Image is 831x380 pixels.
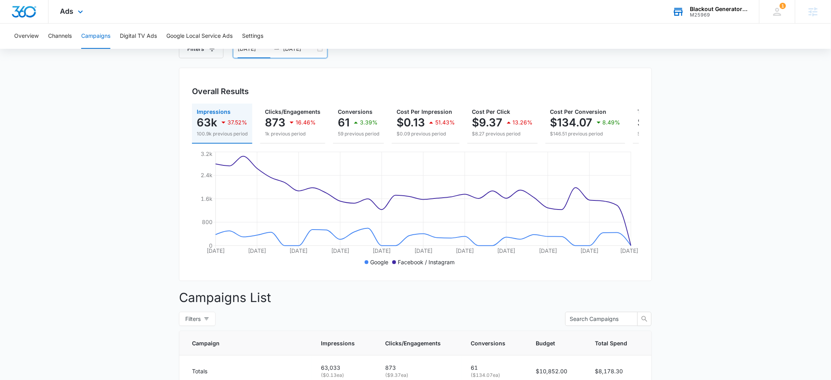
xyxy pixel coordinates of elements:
[550,130,620,137] p: $146.51 previous period
[227,120,247,125] p: 37.52%
[238,44,270,53] input: Start date
[283,44,316,53] input: End date
[435,120,455,125] p: 51.43%
[497,247,516,254] tspan: [DATE]
[414,247,432,254] tspan: [DATE]
[397,108,452,115] span: Cost Per Impression
[321,363,366,372] p: 63,033
[338,108,373,115] span: Conversions
[780,3,786,9] div: notifications count
[370,258,388,266] p: Google
[321,372,366,379] p: ( $0.13 ea)
[14,24,39,49] button: Overview
[603,120,620,125] p: 8.49%
[265,130,320,137] p: 1k previous period
[471,339,506,347] span: Conversions
[471,372,517,379] p: ( $134.07 ea)
[207,247,225,254] tspan: [DATE]
[331,247,349,254] tspan: [DATE]
[690,6,748,12] div: account name
[472,108,511,115] span: Cost Per Click
[385,372,452,379] p: ( $9.37 ea)
[192,85,249,97] h3: Overall Results
[456,247,474,254] tspan: [DATE]
[265,116,285,129] p: 873
[637,312,652,326] button: search
[197,116,217,129] p: 63k
[581,247,599,254] tspan: [DATE]
[620,247,639,254] tspan: [DATE]
[513,120,533,125] p: 13.26%
[248,247,266,254] tspan: [DATE]
[385,339,441,347] span: Clicks/Engagements
[398,258,455,266] p: Facebook / Instagram
[536,339,565,347] span: Budget
[192,367,302,375] div: Totals
[595,339,628,347] span: Total Spend
[321,339,355,347] span: Impressions
[201,172,212,178] tspan: 2.4k
[570,315,627,323] input: Search Campaigns
[638,108,670,115] span: Total Spend
[197,108,231,115] span: Impressions
[338,116,350,129] p: 61
[274,46,280,52] span: to
[472,130,533,137] p: $8.27 previous period
[780,3,786,9] span: 1
[60,7,74,15] span: Ads
[201,195,212,202] tspan: 1.6k
[290,247,308,254] tspan: [DATE]
[550,108,607,115] span: Cost Per Conversion
[166,24,233,49] button: Google Local Service Ads
[296,120,316,125] p: 16.46%
[81,24,110,49] button: Campaigns
[536,367,576,375] p: $10,852.00
[179,312,216,326] button: Filters
[690,12,748,18] div: account id
[120,24,157,49] button: Digital TV Ads
[397,116,425,129] p: $0.13
[360,120,378,125] p: 3.39%
[192,339,291,347] span: Campaign
[179,288,652,307] p: Campaigns List
[179,39,224,58] button: Filters
[209,242,212,249] tspan: 0
[638,116,689,129] p: $8,178.30
[197,130,248,137] p: 100.9k previous period
[397,130,455,137] p: $0.09 previous period
[338,130,379,137] p: 59 previous period
[185,315,201,323] span: Filters
[638,130,717,137] p: $8,643.80 previous period
[48,24,72,49] button: Channels
[373,247,391,254] tspan: [DATE]
[472,116,503,129] p: $9.37
[385,363,452,372] p: 873
[550,116,593,129] p: $134.07
[539,247,557,254] tspan: [DATE]
[638,316,651,322] span: search
[202,219,212,225] tspan: 800
[471,363,517,372] p: 61
[265,108,320,115] span: Clicks/Engagements
[201,150,212,157] tspan: 3.2k
[274,46,280,52] span: swap-right
[242,24,263,49] button: Settings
